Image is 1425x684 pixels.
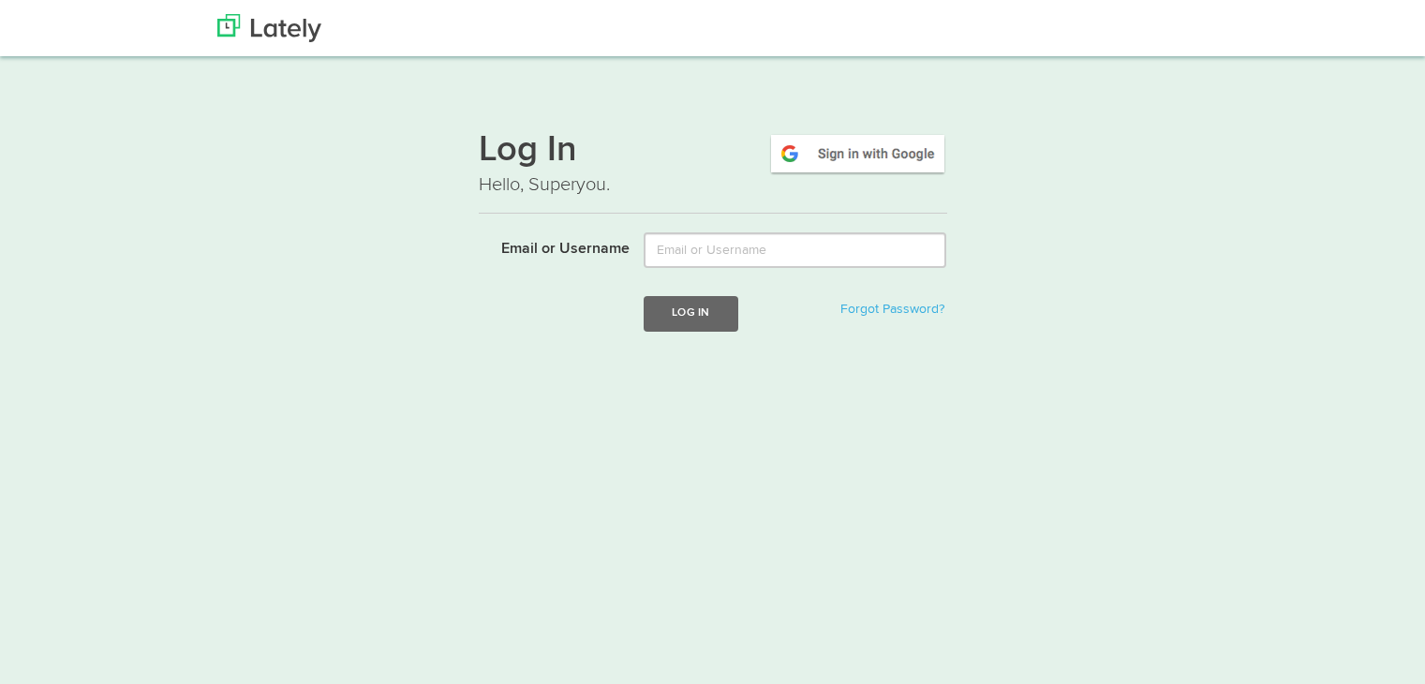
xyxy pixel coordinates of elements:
input: Email or Username [644,232,946,268]
a: Forgot Password? [840,303,944,316]
button: Log In [644,296,737,331]
p: Hello, Superyou. [479,171,947,199]
h1: Log In [479,132,947,171]
label: Email or Username [465,232,631,260]
img: google-signin.png [768,132,947,175]
img: Lately [217,14,321,42]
